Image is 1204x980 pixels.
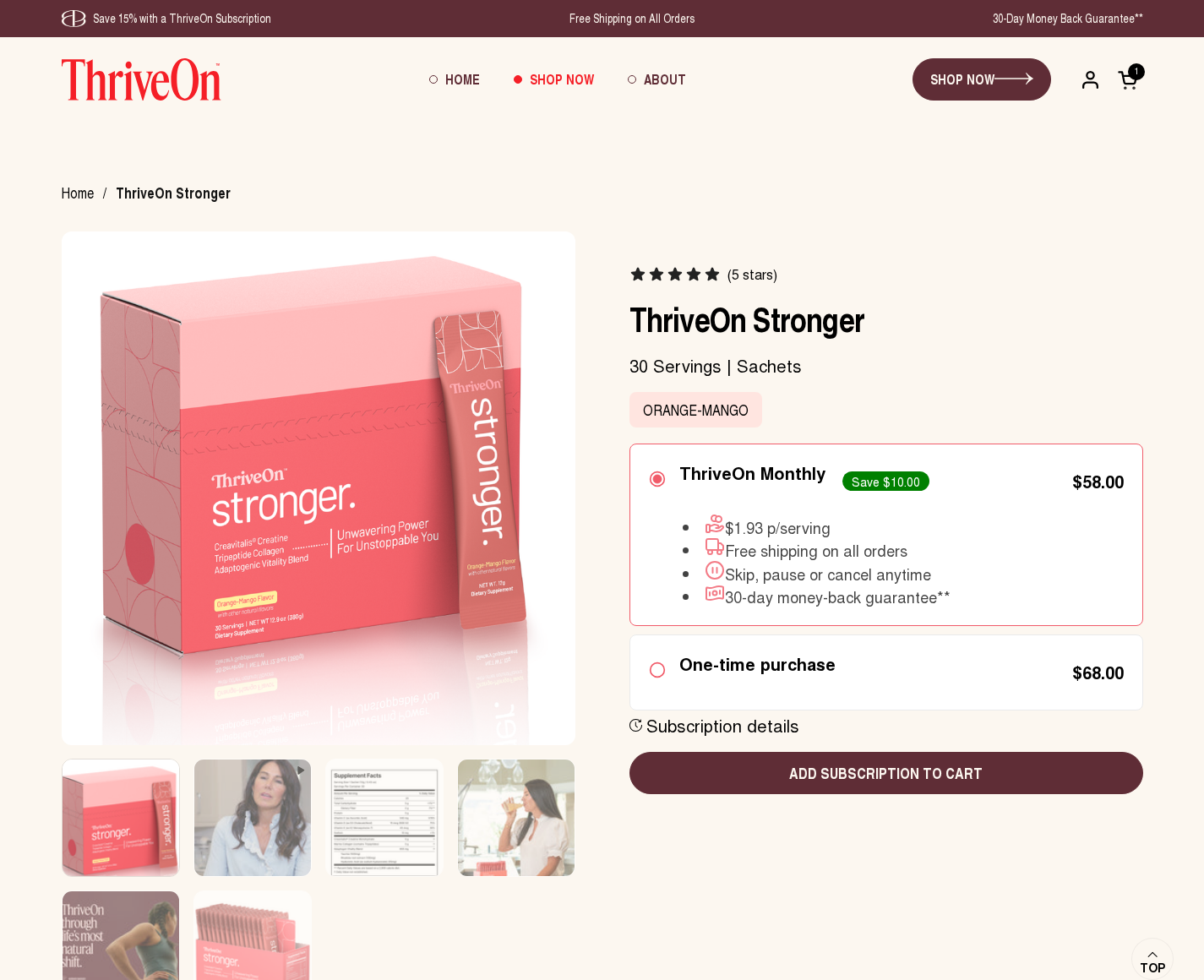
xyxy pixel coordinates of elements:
[679,654,836,674] div: One-time purchase
[629,392,762,427] label: Orange-Mango
[116,185,231,202] span: ThriveOn Stronger
[103,185,106,202] span: /
[445,69,480,89] span: Home
[683,536,951,560] li: Free shipping on all orders
[727,266,777,283] span: (5 stars)
[1120,901,1187,963] iframe: Gorgias live chat messenger
[842,471,929,490] div: Save $10.00
[629,298,1143,339] h1: ThriveOn Stronger
[683,514,951,537] li: $1.93 p/serving
[683,560,951,584] li: Skip, pause or cancel anytime
[1140,961,1165,976] span: Top
[412,57,497,102] a: Home
[629,355,1143,377] p: 30 Servings | Sachets
[1072,664,1124,681] div: $68.00
[63,759,179,900] img: Box of ThriveOn Stronger supplement with a pink design on a white background
[530,69,594,89] span: Shop Now
[62,182,94,205] span: Home
[644,69,686,89] span: About
[1072,473,1124,490] div: $58.00
[683,583,951,607] li: 30-day money-back guarantee**
[611,57,703,102] a: About
[62,185,252,202] nav: breadcrumbs
[646,715,799,737] div: Subscription details
[913,58,1051,101] a: SHOP NOW
[993,10,1143,27] div: 30-Day Money Back Guarantee**
[643,762,1130,784] span: Add subscription to cart
[497,57,611,102] a: Shop Now
[679,463,825,483] div: ThriveOn Monthly
[62,231,575,745] img: Box of ThriveOn Stronger supplement with a pink design on a white background
[62,182,94,203] a: Home
[629,752,1143,794] button: Add subscription to cart
[569,10,695,27] div: Free Shipping on All Orders
[62,10,271,27] div: Save 15% with a ThriveOn Subscription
